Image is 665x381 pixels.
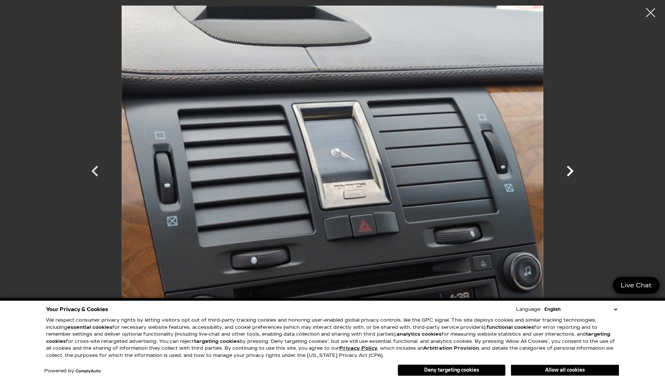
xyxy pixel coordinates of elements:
strong: functional cookies [487,324,534,330]
img: Used 2011 Crystal Red Tintcoat Exterior Color Cadillac Platinum Collection image 27 [117,5,548,323]
p: We respect consumer privacy rights by letting visitors opt out of third-party tracking cookies an... [46,317,619,359]
span: Your Privacy & Cookies [46,304,108,314]
a: Live Chat [613,277,660,294]
a: ComplyAuto [76,369,101,373]
strong: essential cookies [67,324,112,330]
strong: targeting cookies [194,339,240,344]
select: Language Select [543,306,619,313]
u: Privacy Policy [339,345,377,351]
button: Allow all cookies [511,365,619,376]
div: Next [559,157,581,189]
strong: analytics cookies [397,331,442,337]
div: Previous [84,157,106,189]
strong: targeting cookies [46,331,610,344]
button: Deny targeting cookies [398,364,506,376]
div: Language: [516,307,541,312]
strong: Arbitration Provision [423,345,479,351]
span: Live Chat [617,281,655,290]
div: Powered by [44,369,101,373]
